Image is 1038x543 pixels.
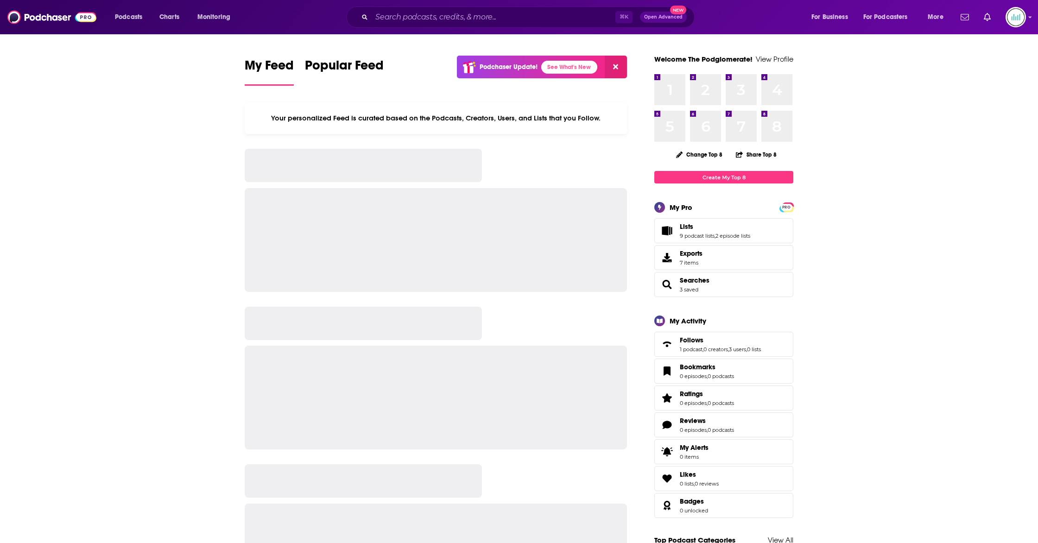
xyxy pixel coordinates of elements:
span: Lists [654,218,793,243]
a: Lists [658,224,676,237]
span: For Business [811,11,848,24]
span: , [707,400,708,406]
button: open menu [191,10,242,25]
button: open menu [805,10,860,25]
a: Bookmarks [658,365,676,378]
span: Lists [680,222,693,231]
span: PRO [781,204,792,211]
span: New [670,6,687,14]
a: 0 unlocked [680,507,708,514]
span: , [746,346,747,353]
a: Searches [658,278,676,291]
a: Reviews [658,418,676,431]
span: ⌘ K [615,11,633,23]
a: Lists [680,222,750,231]
span: , [707,373,708,379]
a: 0 episodes [680,400,707,406]
span: Open Advanced [644,15,683,19]
span: Podcasts [115,11,142,24]
a: Badges [658,499,676,512]
a: Bookmarks [680,363,734,371]
a: Charts [153,10,185,25]
span: 0 items [680,454,709,460]
button: Change Top 8 [671,149,728,160]
a: PRO [781,203,792,210]
button: open menu [108,10,154,25]
span: My Alerts [658,445,676,458]
p: Podchaser Update! [480,63,538,71]
a: 0 reviews [695,480,719,487]
span: More [928,11,943,24]
a: View Profile [756,55,793,63]
span: Likes [680,470,696,479]
span: , [703,346,703,353]
span: Reviews [680,417,706,425]
span: Logged in as podglomerate [1006,7,1026,27]
a: Likes [680,470,719,479]
a: 9 podcast lists [680,233,715,239]
a: My Alerts [654,439,793,464]
a: Show notifications dropdown [957,9,973,25]
a: Badges [680,497,708,505]
button: Open AdvancedNew [640,12,687,23]
a: Exports [654,245,793,270]
a: 3 saved [680,286,698,293]
a: Follows [680,336,761,344]
a: See What's New [541,61,597,74]
button: Show profile menu [1006,7,1026,27]
span: Reviews [654,412,793,437]
img: Podchaser - Follow, Share and Rate Podcasts [7,8,96,26]
a: 1 podcast [680,346,703,353]
a: Welcome The Podglomerate! [654,55,753,63]
a: Searches [680,276,709,284]
a: Follows [658,338,676,351]
a: 0 episodes [680,427,707,433]
span: Exports [680,249,703,258]
a: Show notifications dropdown [980,9,994,25]
a: 0 podcasts [708,427,734,433]
span: Monitoring [197,11,230,24]
span: 7 items [680,259,703,266]
a: Create My Top 8 [654,171,793,183]
a: 0 podcasts [708,373,734,379]
a: 0 episodes [680,373,707,379]
span: Bookmarks [680,363,715,371]
span: My Feed [245,57,294,79]
a: 0 podcasts [708,400,734,406]
span: Follows [654,332,793,357]
div: Search podcasts, credits, & more... [355,6,703,28]
span: My Alerts [680,443,709,452]
span: Badges [654,493,793,518]
button: Share Top 8 [735,145,777,164]
a: 3 users [729,346,746,353]
a: Reviews [680,417,734,425]
img: User Profile [1006,7,1026,27]
span: Popular Feed [305,57,384,79]
a: My Feed [245,57,294,86]
a: 2 episode lists [715,233,750,239]
a: 0 lists [680,480,694,487]
span: , [728,346,729,353]
span: Exports [658,251,676,264]
button: open menu [921,10,955,25]
span: Ratings [680,390,703,398]
a: Ratings [658,391,676,404]
div: My Pro [670,203,692,212]
button: open menu [857,10,921,25]
a: Likes [658,472,676,485]
span: Bookmarks [654,359,793,384]
span: , [707,427,708,433]
span: , [715,233,715,239]
span: Follows [680,336,703,344]
div: Your personalized Feed is curated based on the Podcasts, Creators, Users, and Lists that you Follow. [245,102,627,134]
a: Ratings [680,390,734,398]
span: Likes [654,466,793,491]
span: Searches [654,272,793,297]
span: , [694,480,695,487]
input: Search podcasts, credits, & more... [372,10,615,25]
span: Charts [159,11,179,24]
